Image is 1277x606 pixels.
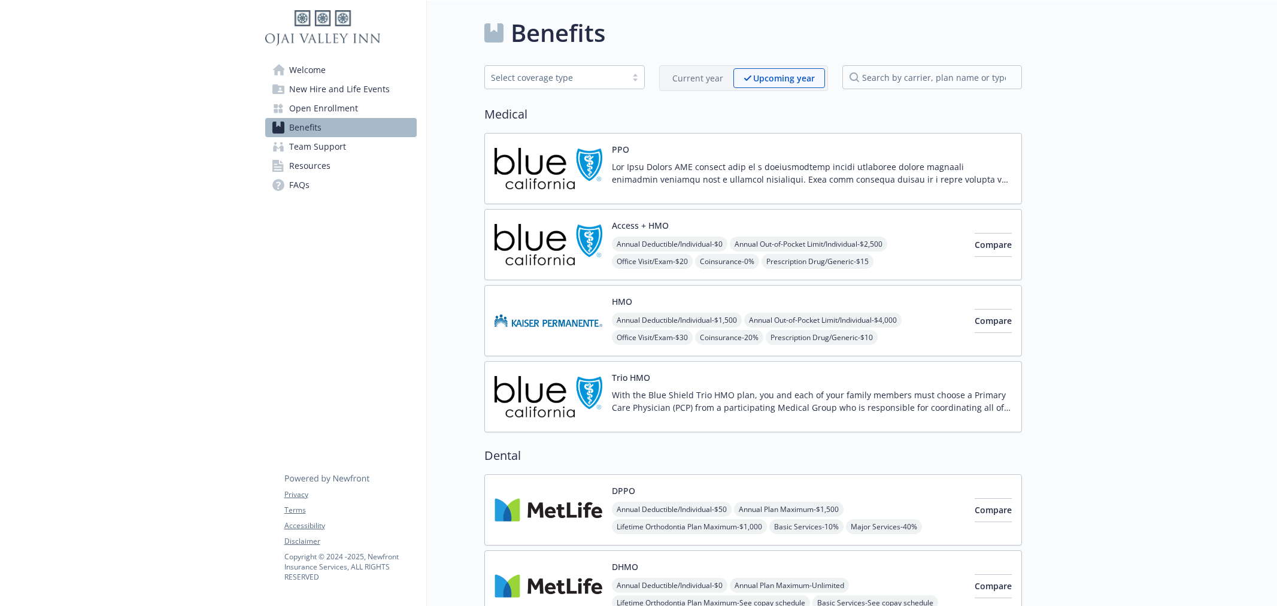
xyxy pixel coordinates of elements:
span: Team Support [289,137,346,156]
img: Blue Shield of California carrier logo [495,371,602,422]
a: Welcome [265,60,417,80]
input: search by carrier, plan name or type [842,65,1022,89]
span: Prescription Drug/Generic - $10 [766,330,878,345]
span: Annual Deductible/Individual - $0 [612,237,727,252]
h1: Benefits [511,15,605,51]
a: Benefits [265,118,417,137]
span: Prescription Drug/Generic - $15 [762,254,873,269]
img: Blue Shield of California carrier logo [495,143,602,194]
span: Compare [975,239,1012,250]
span: Office Visit/Exam - $30 [612,330,693,345]
span: Compare [975,580,1012,592]
a: FAQs [265,175,417,195]
button: PPO [612,143,629,156]
h2: Medical [484,105,1022,123]
span: Resources [289,156,330,175]
div: Select coverage type [491,71,620,84]
p: Upcoming year [753,72,815,84]
span: Benefits [289,118,321,137]
a: Disclaimer [284,536,416,547]
a: Resources [265,156,417,175]
a: Open Enrollment [265,99,417,118]
img: Blue Shield of California carrier logo [495,219,602,270]
a: Accessibility [284,520,416,531]
button: Trio HMO [612,371,650,384]
span: Annual Out-of-Pocket Limit/Individual - $4,000 [744,313,902,328]
img: Metlife Inc carrier logo [495,484,602,535]
span: Compare [975,315,1012,326]
img: Kaiser Permanente Insurance Company carrier logo [495,295,602,346]
button: Compare [975,309,1012,333]
h2: Dental [484,447,1022,465]
a: Privacy [284,489,416,500]
button: Compare [975,574,1012,598]
span: Major Services - 40% [846,519,922,534]
p: Lor Ipsu Dolors AME consect adip el s doeiusmodtemp incidi utlaboree dolore magnaali enimadmin ve... [612,160,1012,186]
button: Compare [975,498,1012,522]
button: DHMO [612,560,638,573]
span: Annual Deductible/Individual - $0 [612,578,727,593]
span: Basic Services - 10% [769,519,844,534]
span: Welcome [289,60,326,80]
span: Annual Deductible/Individual - $1,500 [612,313,742,328]
span: Annual Plan Maximum - $1,500 [734,502,844,517]
a: Terms [284,505,416,516]
a: Team Support [265,137,417,156]
p: Current year [672,72,723,84]
button: Compare [975,233,1012,257]
button: Access + HMO [612,219,669,232]
span: Open Enrollment [289,99,358,118]
span: Coinsurance - 20% [695,330,763,345]
span: Coinsurance - 0% [695,254,759,269]
button: DPPO [612,484,635,497]
span: Compare [975,504,1012,516]
span: Office Visit/Exam - $20 [612,254,693,269]
span: Lifetime Orthodontia Plan Maximum - $1,000 [612,519,767,534]
a: New Hire and Life Events [265,80,417,99]
button: HMO [612,295,632,308]
p: With the Blue Shield Trio HMO plan, you and each of your family members must choose a Primary Car... [612,389,1012,414]
span: Annual Deductible/Individual - $50 [612,502,732,517]
span: Annual Out-of-Pocket Limit/Individual - $2,500 [730,237,887,252]
span: New Hire and Life Events [289,80,390,99]
span: Annual Plan Maximum - Unlimited [730,578,849,593]
p: Copyright © 2024 - 2025 , Newfront Insurance Services, ALL RIGHTS RESERVED [284,552,416,582]
span: FAQs [289,175,310,195]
